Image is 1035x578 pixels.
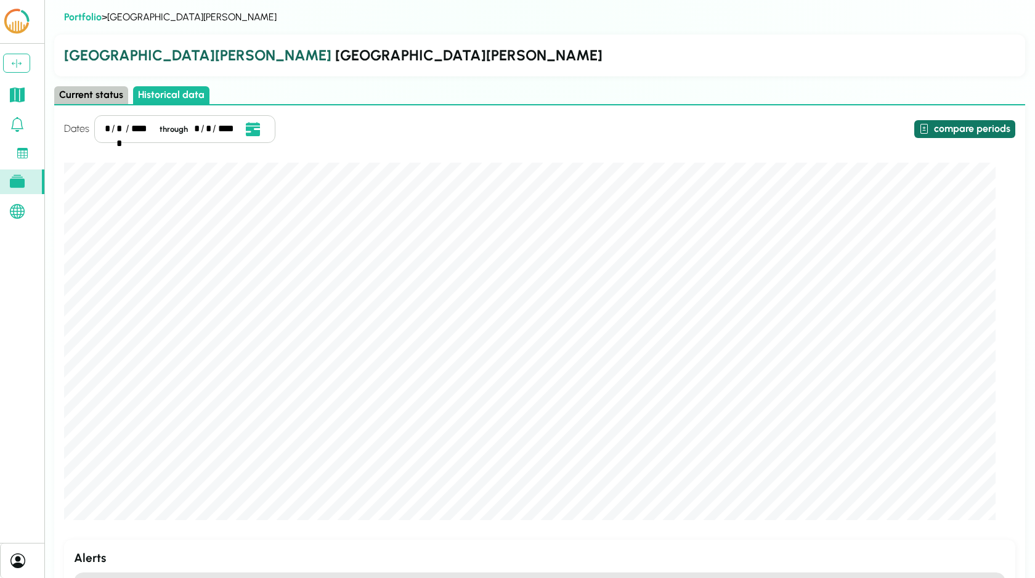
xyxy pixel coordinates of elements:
button: Current status [54,86,128,104]
div: day, [116,121,124,136]
div: day, [206,121,211,136]
div: / [213,121,216,136]
div: / [126,121,129,136]
button: compare periods [914,120,1015,138]
img: LCOE.ai [2,7,31,36]
div: year, [218,121,240,136]
div: through [155,123,193,135]
h3: Alerts [74,550,1005,568]
div: / [112,121,115,136]
h2: [GEOGRAPHIC_DATA][PERSON_NAME] [64,44,1015,67]
button: Historical data [133,86,209,104]
div: month, [105,121,110,136]
h4: Dates [64,121,89,136]
div: / [201,121,205,136]
div: year, [131,121,153,136]
button: Open date picker [241,121,264,137]
div: Select page state [54,86,1025,105]
a: Portfolio [64,11,102,23]
div: > [GEOGRAPHIC_DATA][PERSON_NAME] [64,10,1015,25]
div: month, [194,121,199,136]
span: [GEOGRAPHIC_DATA][PERSON_NAME] [64,46,331,64]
